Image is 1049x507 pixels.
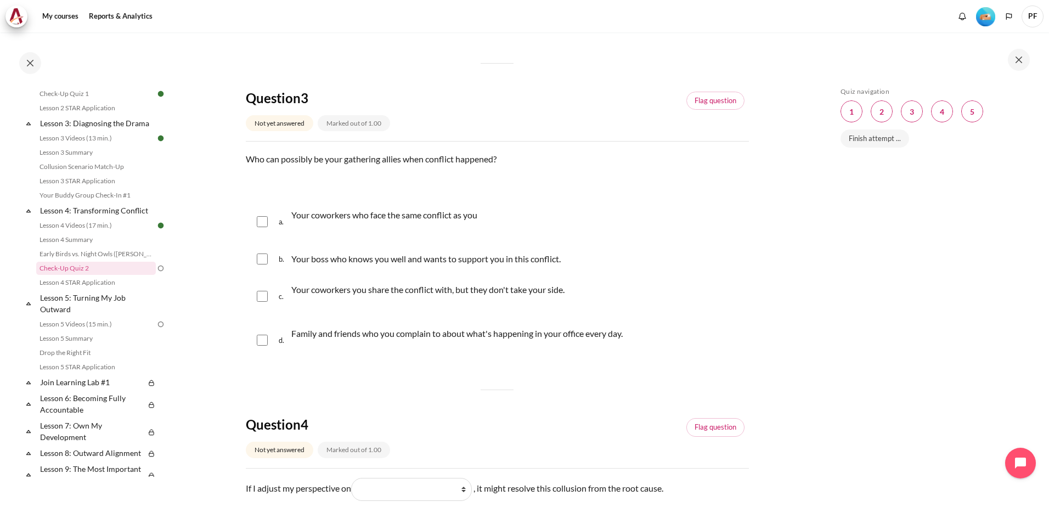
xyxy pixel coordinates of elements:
a: Your Buddy Group Check-In #1 [36,189,156,202]
div: If I adjust my perspective on , it might resolve this collusion from the root cause. [246,478,749,501]
p: Your boss who knows you well and wants to support you in this conflict. [291,252,561,266]
a: Lesson 4: Transforming Conflict [38,203,156,218]
span: b. [279,250,289,268]
img: Done [156,133,166,143]
div: Marked out of 1.00 [318,115,390,131]
a: Architeck Architeck [5,5,33,27]
a: Lesson 3 STAR Application [36,174,156,188]
a: Drop the Right Fit [36,346,156,359]
span: Collapse [23,298,34,309]
img: Done [156,221,166,230]
a: Lesson 3: Diagnosing the Drama [38,116,156,131]
span: Collapse [23,377,34,388]
img: Done [156,89,166,99]
a: 4 [931,100,953,122]
span: 4 [301,416,308,432]
a: 3 [901,100,923,122]
a: 1 [841,100,862,122]
a: Lesson 4 Summary [36,233,156,246]
a: 2 [871,100,893,122]
a: Reports & Analytics [85,5,156,27]
span: a. [279,206,289,237]
span: PF [1022,5,1044,27]
a: Check-Up Quiz 1 [36,87,156,100]
div: Not yet answered [246,115,313,131]
h4: Question [246,89,453,106]
span: Collapse [23,448,34,459]
a: Lesson 5 Videos (15 min.) [36,318,156,331]
img: To do [156,263,166,273]
h5: Quiz navigation [841,87,1025,96]
a: Lesson 7: Own My Development [38,418,145,444]
a: Collusion Scenario Match-Up [36,160,156,173]
h4: Question [246,416,453,433]
a: User menu [1022,5,1044,27]
div: Level #2 [976,6,995,26]
p: Your coworkers you share the conflict with, but they don't take your side. [291,283,565,309]
a: Lesson 6: Becoming Fully Accountable [38,391,145,417]
a: Flagged [686,418,745,437]
img: Architeck [9,8,24,25]
a: Lesson 5: Turning My Job Outward [38,290,156,317]
a: Check-Up Quiz 2 [36,262,156,275]
a: Lesson 2 STAR Application [36,102,156,115]
span: Collapse [23,426,34,437]
span: Collapse [23,469,34,480]
p: Who can possibly be your gathering allies when conflict happened? [246,153,749,166]
a: Join Learning Lab #1 [38,375,145,390]
a: Flagged [686,92,745,110]
img: To do [156,319,166,329]
a: Early Birds vs. Night Owls ([PERSON_NAME]'s Story) [36,247,156,261]
p: Your coworkers who face the same conflict as you [291,209,477,222]
span: Collapse [23,118,34,129]
a: Lesson 3 Summary [36,146,156,159]
a: My courses [38,5,82,27]
div: Show notification window with no new notifications [954,8,971,25]
a: Lesson 8: Outward Alignment [38,446,145,460]
a: 5 [961,100,983,122]
span: Collapse [23,398,34,409]
span: Collapse [23,205,34,216]
a: Lesson 4 STAR Application [36,276,156,289]
a: Level #2 [972,6,1000,26]
a: Lesson 5 STAR Application [36,360,156,374]
a: Lesson 5 Summary [36,332,156,345]
div: Marked out of 1.00 [318,442,390,458]
span: 3 [301,90,308,106]
a: Finish attempt ... [841,129,909,148]
p: Family and friends who you complain to about what's happening in your office every day. [291,327,623,340]
div: Not yet answered [246,442,313,458]
span: c. [279,281,289,312]
section: Blocks [841,87,1025,154]
img: Level #2 [976,7,995,26]
a: Lesson 9: The Most Important Move [38,461,145,488]
a: Lesson 4 Videos (17 min.) [36,219,156,232]
span: d. [279,325,289,356]
a: Lesson 3 Videos (13 min.) [36,132,156,145]
button: Languages [1001,8,1017,25]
